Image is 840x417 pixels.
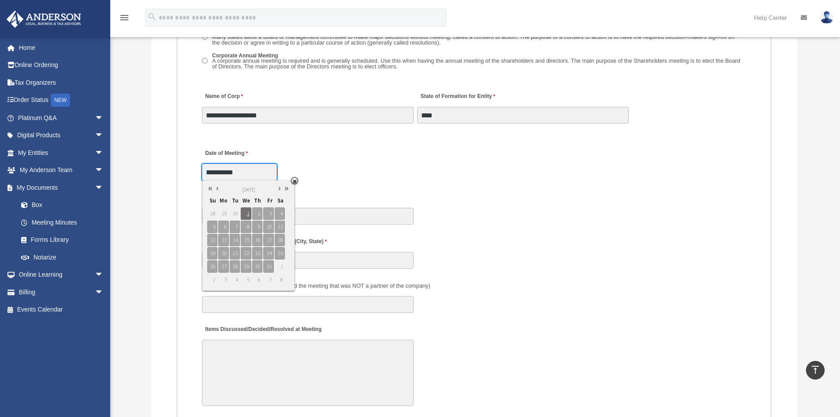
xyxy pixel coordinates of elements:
span: arrow_drop_down [95,127,112,145]
a: Online Ordering [6,56,117,74]
span: 9 [252,221,262,233]
span: [DATE] [242,187,255,193]
img: User Pic [820,11,833,24]
span: arrow_drop_down [95,179,112,197]
label: Name of Corp [202,90,245,102]
span: 8 [241,221,251,233]
a: vertical_align_top [806,361,825,379]
span: 27 [218,260,228,273]
a: Billingarrow_drop_down [6,283,117,301]
span: 22 [241,247,251,259]
span: 21 [230,247,240,259]
span: 4 [230,274,240,286]
span: 26 [207,260,217,273]
span: 11 [275,221,285,233]
span: 28 [230,260,240,273]
span: 3 [263,207,273,220]
span: Sa [275,195,285,207]
span: 7 [263,274,273,286]
label: Time of day Meeting Held [202,192,286,204]
i: vertical_align_top [810,364,821,375]
div: NEW [51,94,70,107]
a: menu [119,15,130,23]
span: 5 [241,274,251,286]
span: 28 [207,207,217,220]
label: Also Present [202,280,433,292]
span: Many states allow a board or management committee to make major decisions without meeting, called... [212,34,735,46]
span: We [241,195,251,207]
span: 3 [218,274,228,286]
a: Forms Library [12,231,117,249]
span: arrow_drop_down [95,283,112,301]
span: 2 [207,274,217,286]
a: Order StatusNEW [6,91,117,109]
span: 23 [252,247,262,259]
span: Tu [230,195,240,207]
a: Digital Productsarrow_drop_down [6,127,117,144]
a: My Documentsarrow_drop_down [6,179,117,196]
span: 31 [263,260,273,273]
span: 29 [218,207,228,220]
span: 1 [275,260,285,273]
span: arrow_drop_down [95,266,112,284]
a: Meeting Minutes [12,214,112,231]
i: menu [119,12,130,23]
span: 6 [218,221,228,233]
label: Date of Meeting [202,148,286,160]
label: Corporate Annual Meeting [209,52,747,71]
a: Tax Organizers [6,74,117,91]
span: Fr [263,195,273,207]
span: Th [252,195,262,207]
a: Home [6,39,117,56]
span: 30 [230,207,240,220]
span: (Did anyone else attend the meeting that was NOT a partner of the company) [238,282,430,289]
span: 1 [241,207,251,220]
label: Location where Meeting took place (City, State) [202,236,329,248]
span: arrow_drop_down [95,144,112,162]
span: 12 [207,234,217,246]
a: Notarize [12,248,117,266]
span: Su [207,195,217,207]
span: 18 [275,234,285,246]
span: 25 [275,247,285,259]
span: arrow_drop_down [95,109,112,127]
span: 6 [252,274,262,286]
span: 4 [275,207,285,220]
label: State of Formation for Entity [417,90,497,102]
span: 29 [241,260,251,273]
span: 20 [218,247,228,259]
a: Online Learningarrow_drop_down [6,266,117,284]
span: 16 [252,234,262,246]
span: A corporate annual meeting is required and is generally scheduled. Use this when having the annua... [212,57,740,70]
label: Consent to Action [209,28,747,48]
span: 14 [230,234,240,246]
span: arrow_drop_down [95,162,112,180]
span: 30 [252,260,262,273]
a: Box [12,196,117,214]
span: 15 [241,234,251,246]
span: 5 [207,221,217,233]
span: 10 [263,221,273,233]
i: search [147,12,157,22]
span: Mo [218,195,228,207]
span: 7 [230,221,240,233]
a: Platinum Q&Aarrow_drop_down [6,109,117,127]
label: Items Discussed/Decided/Resolved at Meeting [202,324,324,336]
span: 2 [252,207,262,220]
span: 19 [207,247,217,259]
span: 24 [263,247,273,259]
a: Events Calendar [6,301,117,319]
img: Anderson Advisors Platinum Portal [4,11,84,28]
span: 8 [275,274,285,286]
a: My Anderson Teamarrow_drop_down [6,162,117,179]
span: 17 [263,234,273,246]
a: My Entitiesarrow_drop_down [6,144,117,162]
span: 13 [218,234,228,246]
